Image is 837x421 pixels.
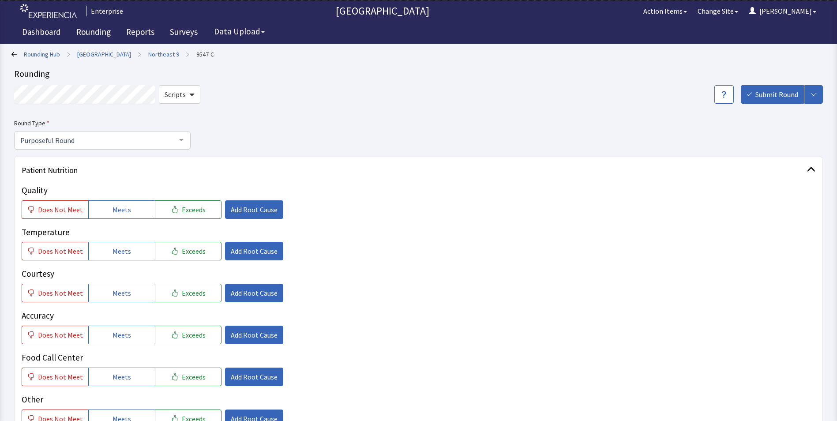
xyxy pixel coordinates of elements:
span: Submit Round [755,89,798,100]
span: Add Root Cause [231,330,278,340]
button: Exceeds [155,200,221,219]
span: Does Not Meet [38,288,83,298]
a: Rounding Hub [24,50,60,59]
button: Meets [88,200,155,219]
span: Meets [113,204,131,215]
p: [GEOGRAPHIC_DATA] [127,4,638,18]
span: Scripts [165,89,186,100]
p: Courtesy [22,267,815,280]
p: Temperature [22,226,815,239]
span: Meets [113,330,131,340]
span: > [67,45,70,63]
button: Add Root Cause [225,284,283,302]
span: Purposeful Round [18,135,173,145]
a: [GEOGRAPHIC_DATA] [77,50,131,59]
span: Add Root Cause [231,288,278,298]
img: experiencia_logo.png [20,4,77,19]
button: Action Items [638,2,692,20]
button: Add Root Cause [225,242,283,260]
button: Data Upload [209,23,270,40]
span: Meets [113,246,131,256]
button: Exceeds [155,284,221,302]
a: Rounding [70,22,117,44]
span: Exceeds [182,288,206,298]
span: > [186,45,189,63]
button: Does Not Meet [22,326,88,344]
span: Exceeds [182,246,206,256]
button: Meets [88,284,155,302]
span: > [138,45,141,63]
a: Surveys [163,22,204,44]
button: Meets [88,326,155,344]
button: Meets [88,368,155,386]
span: Does Not Meet [38,330,83,340]
button: Change Site [692,2,743,20]
div: Rounding [14,68,823,80]
p: Quality [22,184,815,197]
span: Does Not Meet [38,372,83,382]
button: [PERSON_NAME] [743,2,822,20]
span: Patient Nutrition [22,164,807,177]
span: Exceeds [182,372,206,382]
p: Food Call Center [22,351,815,364]
button: Exceeds [155,242,221,260]
a: Dashboard [15,22,68,44]
button: Does Not Meet [22,284,88,302]
button: Does Not Meet [22,242,88,260]
a: 9547-C [196,50,214,59]
button: Exceeds [155,326,221,344]
span: Meets [113,288,131,298]
span: Does Not Meet [38,246,83,256]
a: Northeast 9 [148,50,179,59]
button: Add Root Cause [225,368,283,386]
span: Does Not Meet [38,204,83,215]
button: Submit Round [741,85,804,104]
p: Other [22,393,815,406]
div: Enterprise [86,6,123,16]
button: Add Root Cause [225,200,283,219]
button: Does Not Meet [22,200,88,219]
label: Round Type [14,118,191,128]
button: Add Root Cause [225,326,283,344]
button: Exceeds [155,368,221,386]
span: Exceeds [182,330,206,340]
button: Does Not Meet [22,368,88,386]
p: Accuracy [22,309,815,322]
span: Add Root Cause [231,372,278,382]
button: Scripts [159,85,200,104]
span: Exceeds [182,204,206,215]
button: Meets [88,242,155,260]
a: Reports [120,22,161,44]
span: Add Root Cause [231,204,278,215]
span: Add Root Cause [231,246,278,256]
span: Meets [113,372,131,382]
